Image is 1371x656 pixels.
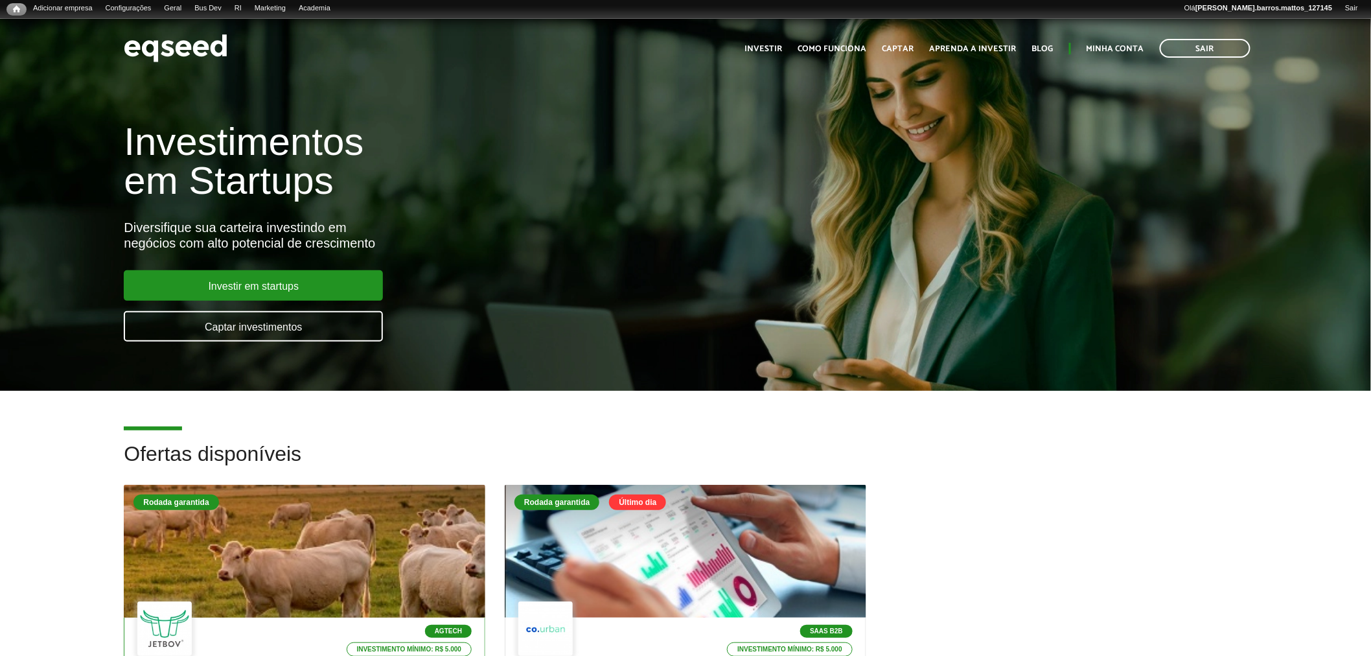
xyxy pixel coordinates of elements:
[228,3,248,14] a: RI
[124,270,383,301] a: Investir em startups
[99,3,158,14] a: Configurações
[188,3,228,14] a: Bus Dev
[124,31,227,65] img: EqSeed
[27,3,99,14] a: Adicionar empresa
[514,495,599,510] div: Rodada garantida
[1178,3,1339,14] a: Olá[PERSON_NAME].barros.mattos_127145
[124,443,1247,485] h2: Ofertas disponíveis
[930,45,1017,53] a: Aprenda a investir
[425,625,472,638] p: Agtech
[1087,45,1144,53] a: Minha conta
[124,220,790,251] div: Diversifique sua carteira investindo em negócios com alto potencial de crescimento
[1195,4,1332,12] strong: [PERSON_NAME].barros.mattos_127145
[124,123,790,200] h1: Investimentos em Startups
[745,45,783,53] a: Investir
[1339,3,1365,14] a: Sair
[882,45,914,53] a: Captar
[133,495,218,510] div: Rodada garantida
[6,3,27,16] a: Início
[800,625,853,638] p: SaaS B2B
[798,45,867,53] a: Como funciona
[609,495,666,510] div: Último dia
[124,311,383,342] a: Captar investimentos
[292,3,337,14] a: Academia
[1160,39,1250,58] a: Sair
[248,3,292,14] a: Marketing
[13,5,20,14] span: Início
[1032,45,1054,53] a: Blog
[157,3,188,14] a: Geral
